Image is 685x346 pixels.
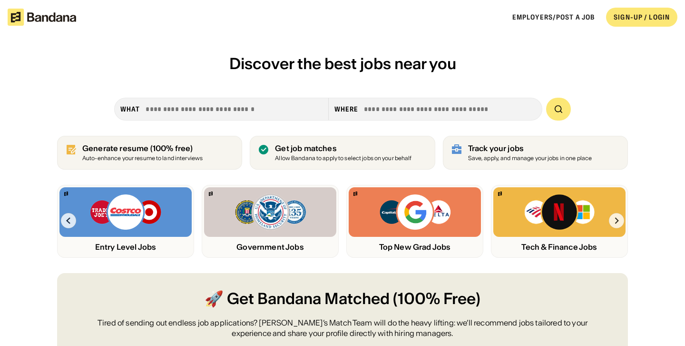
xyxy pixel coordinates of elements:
div: Top New Grad Jobs [349,243,481,252]
div: Generate resume [82,144,203,153]
div: Track your jobs [468,144,592,153]
span: Discover the best jobs near you [229,54,456,73]
img: Right Arrow [609,213,624,228]
span: 🚀 Get Bandana Matched [205,288,390,310]
span: (100% free) [150,143,193,153]
img: Bank of America, Netflix, Microsoft logos [524,193,596,231]
div: Get job matches [275,144,411,153]
div: Tech & Finance Jobs [493,243,626,252]
div: Allow Bandana to apply to select jobs on your behalf [275,155,411,162]
img: Trader Joe’s, Costco, Target logos [89,193,162,231]
a: Bandana logoCapital One, Google, Delta logosTop New Grad Jobs [346,185,483,258]
span: (100% Free) [393,288,480,310]
img: Left Arrow [61,213,76,228]
img: FBI, DHS, MWRD logos [234,193,306,231]
img: Bandana logo [209,192,213,196]
div: Tired of sending out endless job applications? [PERSON_NAME]’s Match Team will do the heavy lifti... [80,317,605,339]
img: Capital One, Google, Delta logos [379,193,451,231]
div: what [120,105,140,113]
a: Bandana logoTrader Joe’s, Costco, Target logosEntry Level Jobs [57,185,194,258]
div: Entry Level Jobs [59,243,192,252]
div: SIGN-UP / LOGIN [614,13,670,21]
a: Track your jobs Save, apply, and manage your jobs in one place [443,136,628,170]
img: Bandana logo [64,192,68,196]
a: Bandana logoBank of America, Netflix, Microsoft logosTech & Finance Jobs [491,185,628,258]
a: Get job matches Allow Bandana to apply to select jobs on your behalf [250,136,435,170]
a: Employers/Post a job [512,13,595,21]
a: Generate resume (100% free)Auto-enhance your resume to land interviews [57,136,242,170]
img: Bandana logo [353,192,357,196]
div: Auto-enhance your resume to land interviews [82,155,203,162]
div: Save, apply, and manage your jobs in one place [468,155,592,162]
img: Bandana logo [498,192,502,196]
a: Bandana logoFBI, DHS, MWRD logosGovernment Jobs [202,185,339,258]
div: Where [334,105,359,113]
div: Government Jobs [204,243,336,252]
img: Bandana logotype [8,9,76,26]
